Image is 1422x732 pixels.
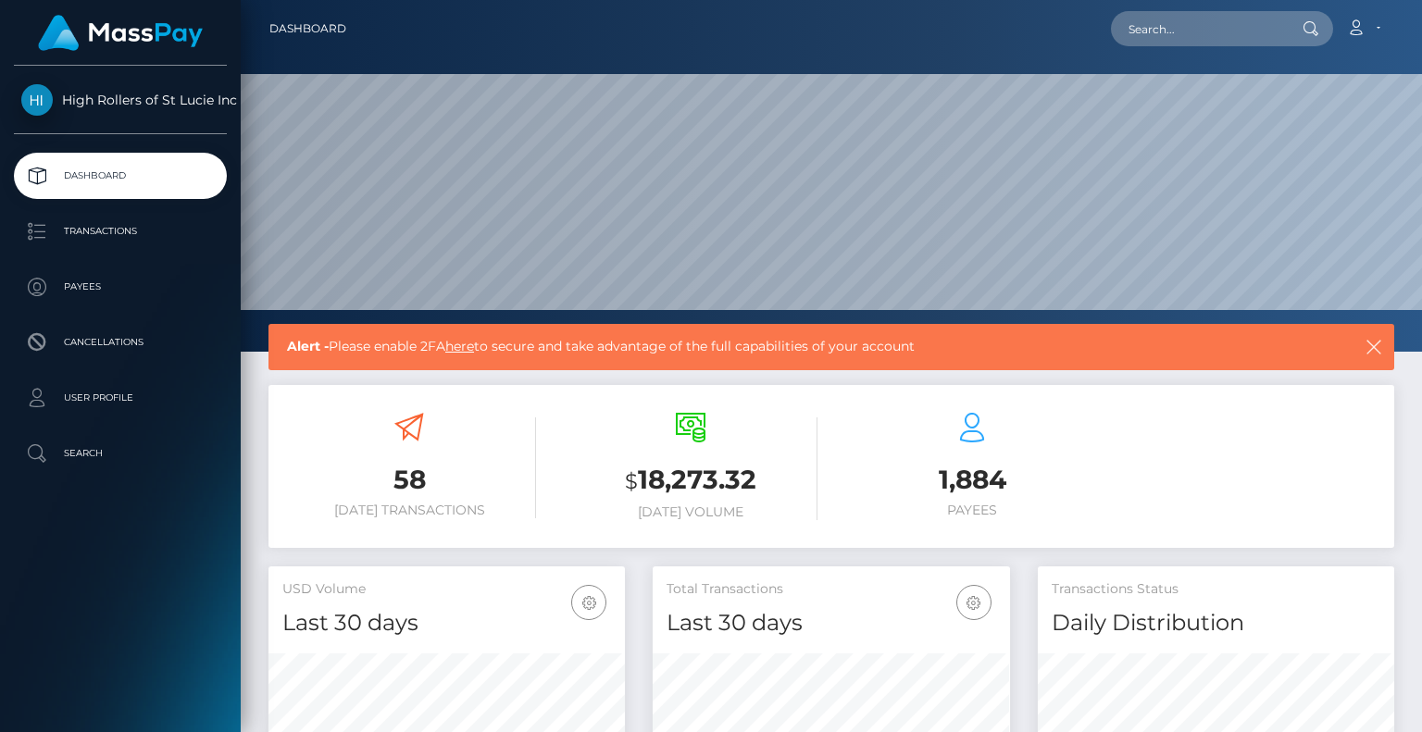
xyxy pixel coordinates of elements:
h3: 1,884 [845,462,1099,498]
span: High Rollers of St Lucie Inc [14,92,227,108]
b: Alert - [287,338,329,354]
span: Please enable 2FA to secure and take advantage of the full capabilities of your account [287,337,1256,356]
img: MassPay Logo [38,15,203,51]
h6: Payees [845,502,1099,518]
a: Payees [14,264,227,310]
a: Cancellations [14,319,227,366]
a: Transactions [14,208,227,254]
p: Transactions [21,217,219,245]
p: Search [21,440,219,467]
h5: USD Volume [282,580,611,599]
h4: Last 30 days [282,607,611,639]
h5: Total Transactions [667,580,995,599]
h6: [DATE] Transactions [282,502,536,518]
a: Dashboard [269,9,346,48]
small: $ [625,468,638,494]
h3: 18,273.32 [564,462,817,500]
a: Search [14,430,227,477]
p: Dashboard [21,162,219,190]
a: User Profile [14,375,227,421]
input: Search... [1111,11,1285,46]
h4: Last 30 days [667,607,995,639]
a: Dashboard [14,153,227,199]
h5: Transactions Status [1052,580,1380,599]
h6: [DATE] Volume [564,504,817,520]
img: High Rollers of St Lucie Inc [21,84,53,116]
h4: Daily Distribution [1052,607,1380,639]
h3: 58 [282,462,536,498]
p: User Profile [21,384,219,412]
p: Cancellations [21,329,219,356]
p: Payees [21,273,219,301]
a: here [445,338,474,354]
